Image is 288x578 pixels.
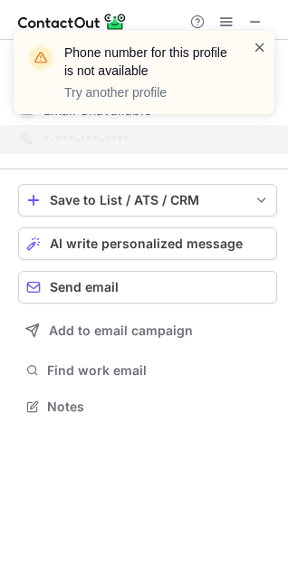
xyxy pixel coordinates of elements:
img: warning [26,43,55,72]
button: AI write personalized message [18,227,277,260]
button: Send email [18,271,277,303]
img: ContactOut v5.3.10 [18,11,127,33]
div: Save to List / ATS / CRM [50,193,245,207]
button: Add to email campaign [18,314,277,347]
span: AI write personalized message [50,236,243,251]
span: Find work email [47,362,270,379]
button: Find work email [18,358,277,383]
span: Notes [47,399,270,415]
p: Try another profile [64,83,231,101]
button: save-profile-one-click [18,184,277,217]
span: Add to email campaign [49,323,193,338]
span: Send email [50,280,119,294]
header: Phone number for this profile is not available [64,43,231,80]
button: Notes [18,394,277,419]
